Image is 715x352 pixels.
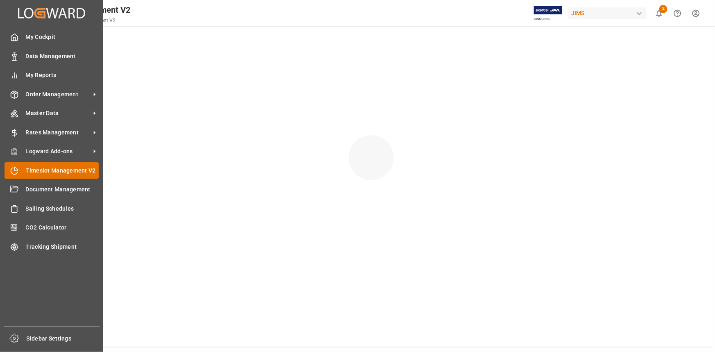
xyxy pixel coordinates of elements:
[650,4,668,23] button: show 2 new notifications
[26,71,99,79] span: My Reports
[26,166,99,175] span: Timeslot Management V2
[26,90,91,99] span: Order Management
[26,223,99,232] span: CO2 Calculator
[659,5,667,13] span: 2
[27,334,100,343] span: Sidebar Settings
[5,67,99,83] a: My Reports
[5,29,99,45] a: My Cockpit
[5,200,99,216] a: Sailing Schedules
[534,6,562,20] img: Exertis%20JAM%20-%20Email%20Logo.jpg_1722504956.jpg
[568,5,650,21] button: JIMS
[26,128,91,137] span: Rates Management
[26,185,99,194] span: Document Management
[5,238,99,254] a: Tracking Shipment
[26,33,99,41] span: My Cockpit
[668,4,687,23] button: Help Center
[568,7,647,19] div: JIMS
[5,162,99,178] a: Timeslot Management V2
[5,220,99,236] a: CO2 Calculator
[5,48,99,64] a: Data Management
[5,182,99,198] a: Document Management
[26,52,99,61] span: Data Management
[26,204,99,213] span: Sailing Schedules
[26,147,91,156] span: Logward Add-ons
[26,109,91,118] span: Master Data
[26,243,99,251] span: Tracking Shipment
